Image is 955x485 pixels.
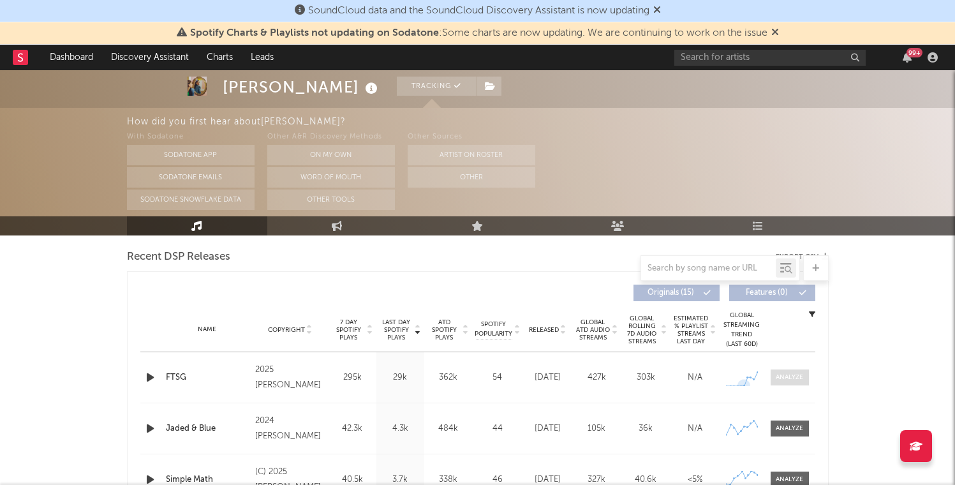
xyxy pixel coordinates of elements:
div: 44 [475,422,520,435]
button: Other [408,167,535,188]
button: Sodatone Emails [127,167,255,188]
div: 303k [625,371,667,384]
button: Export CSV [776,253,829,261]
div: Global Streaming Trend (Last 60D) [723,311,761,349]
span: Spotify Popularity [475,320,512,339]
div: 54 [475,371,520,384]
span: Recent DSP Releases [127,250,230,265]
button: Features(0) [729,285,815,301]
div: 427k [575,371,618,384]
div: 29k [380,371,421,384]
button: Tracking [397,77,477,96]
div: 105k [575,422,618,435]
div: 295k [332,371,373,384]
div: 36k [625,422,667,435]
span: Originals ( 15 ) [642,289,700,297]
div: 42.3k [332,422,373,435]
span: Released [529,326,559,334]
span: Copyright [268,326,305,334]
button: Other Tools [267,190,395,210]
div: N/A [674,371,716,384]
span: Estimated % Playlist Streams Last Day [674,315,709,345]
button: On My Own [267,145,395,165]
a: Dashboard [41,45,102,70]
button: 99+ [903,52,912,63]
button: Originals(15) [633,285,720,301]
button: Sodatone Snowflake Data [127,190,255,210]
input: Search for artists [674,50,866,66]
div: 484k [427,422,469,435]
div: 4.3k [380,422,421,435]
div: Other A&R Discovery Methods [267,130,395,145]
div: With Sodatone [127,130,255,145]
span: Dismiss [653,6,661,16]
button: Sodatone App [127,145,255,165]
span: Features ( 0 ) [737,289,796,297]
a: Leads [242,45,283,70]
input: Search by song name or URL [641,264,776,274]
div: [DATE] [526,422,569,435]
a: Charts [198,45,242,70]
span: Last Day Spotify Plays [380,318,413,341]
a: Jaded & Blue [166,422,249,435]
span: Dismiss [771,28,779,38]
span: SoundCloud data and the SoundCloud Discovery Assistant is now updating [308,6,649,16]
span: Spotify Charts & Playlists not updating on Sodatone [190,28,439,38]
div: Other Sources [408,130,535,145]
div: 2025 [PERSON_NAME] [255,362,325,393]
div: 99 + [907,48,922,57]
span: 7 Day Spotify Plays [332,318,366,341]
a: FTSG [166,371,249,384]
a: Discovery Assistant [102,45,198,70]
div: 2024 [PERSON_NAME] [255,414,325,444]
div: [DATE] [526,371,569,384]
button: Word Of Mouth [267,167,395,188]
span: Global ATD Audio Streams [575,318,611,341]
div: N/A [674,422,716,435]
span: : Some charts are now updating. We are continuing to work on the issue [190,28,767,38]
span: ATD Spotify Plays [427,318,461,341]
div: Name [166,325,249,334]
div: 362k [427,371,469,384]
button: Artist on Roster [408,145,535,165]
span: Global Rolling 7D Audio Streams [625,315,660,345]
div: [PERSON_NAME] [223,77,381,98]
